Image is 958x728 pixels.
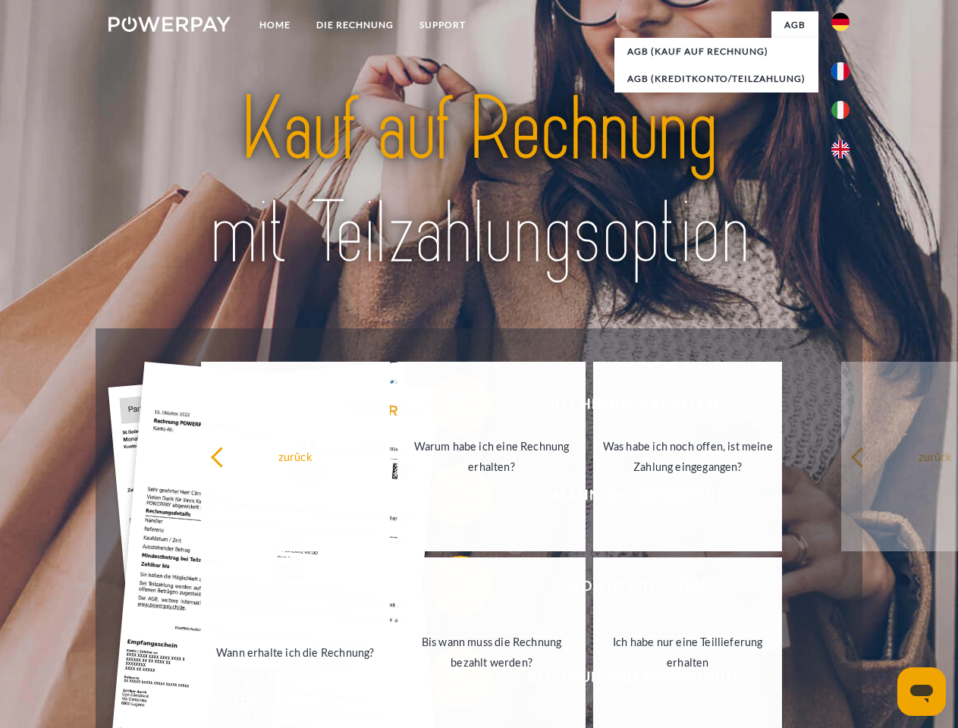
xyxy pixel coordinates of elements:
[210,642,381,662] div: Wann erhalte ich die Rechnung?
[614,65,818,93] a: AGB (Kreditkonto/Teilzahlung)
[831,101,850,119] img: it
[407,11,479,39] a: SUPPORT
[407,436,577,477] div: Warum habe ich eine Rechnung erhalten?
[614,38,818,65] a: AGB (Kauf auf Rechnung)
[831,140,850,158] img: en
[108,17,231,32] img: logo-powerpay-white.svg
[831,13,850,31] img: de
[407,632,577,673] div: Bis wann muss die Rechnung bezahlt werden?
[771,11,818,39] a: agb
[593,362,782,551] a: Was habe ich noch offen, ist meine Zahlung eingegangen?
[602,436,773,477] div: Was habe ich noch offen, ist meine Zahlung eingegangen?
[247,11,303,39] a: Home
[831,62,850,80] img: fr
[303,11,407,39] a: DIE RECHNUNG
[145,73,813,290] img: title-powerpay_de.svg
[897,667,946,716] iframe: Schaltfläche zum Öffnen des Messaging-Fensters
[210,446,381,466] div: zurück
[602,632,773,673] div: Ich habe nur eine Teillieferung erhalten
